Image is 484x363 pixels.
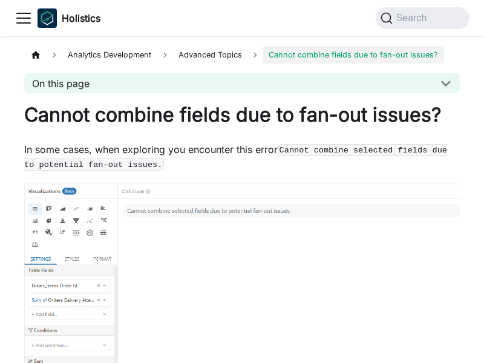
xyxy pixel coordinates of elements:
a: Home page [24,46,47,64]
span: Cannot combine fields due to fan-out issues? [263,46,444,64]
p: In some cases, when exploring you encounter this error [24,142,460,171]
button: Search (Command+K) [376,7,469,29]
span: Analytics Development [62,46,157,64]
nav: Breadcrumbs [24,46,460,64]
button: On this page [24,73,460,93]
b: Holistics [62,11,100,25]
a: HolisticsHolisticsHolistics [38,8,100,28]
span: Advanced Topics [172,46,248,64]
span: Search [393,13,434,24]
h1: Cannot combine fields due to fan-out issues? [24,103,460,127]
button: Toggle navigation bar [15,9,33,27]
img: Holistics [38,8,57,28]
